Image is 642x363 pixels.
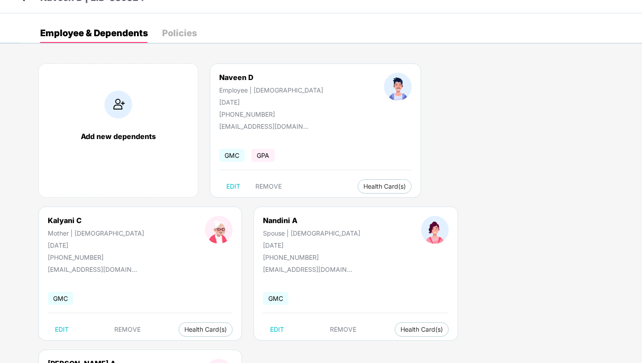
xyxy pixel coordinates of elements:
[270,326,284,333] span: EDIT
[104,91,132,118] img: addIcon
[251,149,275,162] span: GPA
[114,326,141,333] span: REMOVE
[248,179,289,194] button: REMOVE
[226,183,240,190] span: EDIT
[48,292,73,305] span: GMC
[263,266,352,273] div: [EMAIL_ADDRESS][DOMAIN_NAME]
[323,322,363,337] button: REMOVE
[219,110,323,118] div: [PHONE_NUMBER]
[48,322,76,337] button: EDIT
[48,253,144,261] div: [PHONE_NUMBER]
[107,322,148,337] button: REMOVE
[48,216,144,225] div: Kalyani C
[184,327,227,332] span: Health Card(s)
[263,241,360,249] div: [DATE]
[55,326,69,333] span: EDIT
[162,29,197,38] div: Policies
[263,292,288,305] span: GMC
[48,229,144,237] div: Mother | [DEMOGRAPHIC_DATA]
[179,322,233,337] button: Health Card(s)
[219,122,308,130] div: [EMAIL_ADDRESS][DOMAIN_NAME]
[263,322,291,337] button: EDIT
[48,241,144,249] div: [DATE]
[263,253,360,261] div: [PHONE_NUMBER]
[219,149,245,162] span: GMC
[263,229,360,237] div: Spouse | [DEMOGRAPHIC_DATA]
[363,184,406,189] span: Health Card(s)
[384,73,412,101] img: profileImage
[219,73,323,82] div: Naveen D
[219,86,323,94] div: Employee | [DEMOGRAPHIC_DATA]
[219,98,323,106] div: [DATE]
[219,179,247,194] button: EDIT
[48,132,189,141] div: Add new dependents
[205,216,233,244] img: profileImage
[255,183,282,190] span: REMOVE
[48,266,137,273] div: [EMAIL_ADDRESS][DOMAIN_NAME]
[395,322,449,337] button: Health Card(s)
[40,29,148,38] div: Employee & Dependents
[358,179,412,194] button: Health Card(s)
[400,327,443,332] span: Health Card(s)
[330,326,356,333] span: REMOVE
[263,216,360,225] div: Nandini A
[421,216,449,244] img: profileImage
